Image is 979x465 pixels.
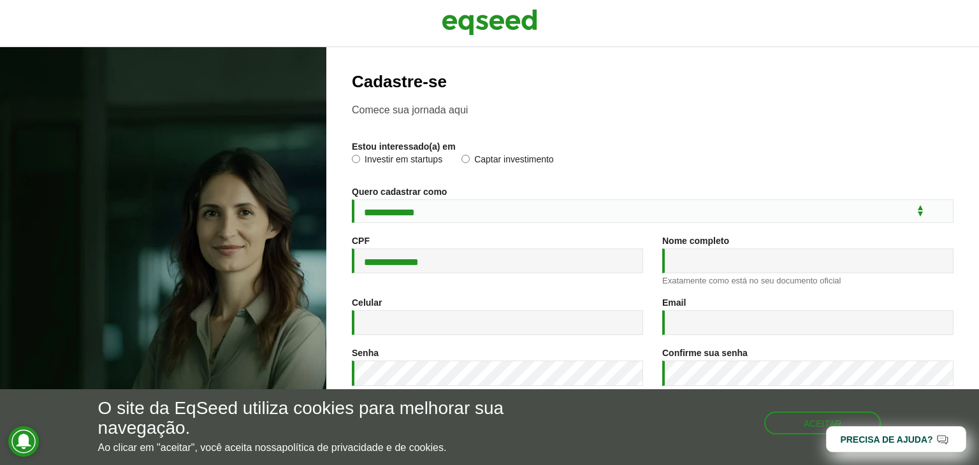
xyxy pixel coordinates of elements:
h5: O site da EqSeed utiliza cookies para melhorar sua navegação. [98,399,568,438]
label: Nome completo [662,236,729,245]
label: Quero cadastrar como [352,187,447,196]
label: Celular [352,298,382,307]
label: Estou interessado(a) em [352,142,456,151]
label: Senha [352,348,379,357]
p: Ao clicar em "aceitar", você aceita nossa . [98,441,568,454]
label: Confirme sua senha [662,348,748,357]
button: Aceitar [764,411,881,434]
div: Exatamente como está no seu documento oficial [662,276,954,285]
a: política de privacidade e de cookies [282,443,444,453]
img: EqSeed Logo [442,6,537,38]
label: Captar investimento [461,155,554,168]
label: CPF [352,236,370,245]
label: Investir em startups [352,155,442,168]
p: Comece sua jornada aqui [352,104,954,116]
input: Captar investimento [461,155,470,163]
h2: Cadastre-se [352,73,954,91]
input: Investir em startups [352,155,360,163]
label: Email [662,298,686,307]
